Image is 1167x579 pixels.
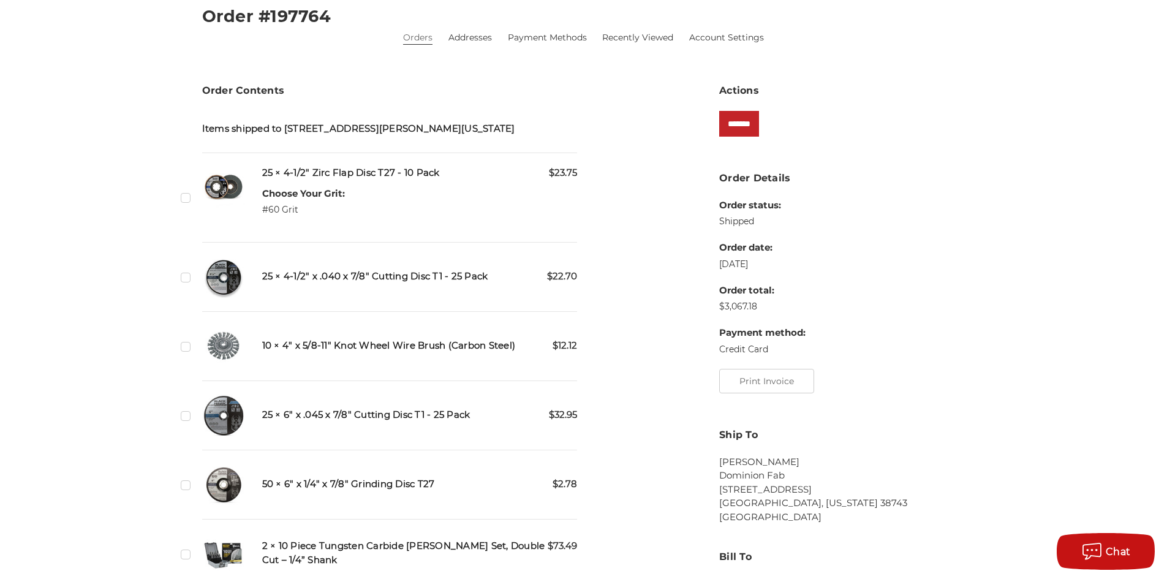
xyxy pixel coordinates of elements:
[549,166,577,180] span: $23.75
[553,339,577,353] span: $12.12
[547,270,577,284] span: $22.70
[602,31,673,44] a: Recently Viewed
[548,539,577,553] span: $73.49
[202,166,245,209] img: 4-1/2" Zirc Flap Disc T27 - 10 Pack
[719,171,965,186] h3: Order Details
[262,539,578,567] h5: 2 × 10 Piece Tungsten Carbide [PERSON_NAME] Set, Double Cut – 1/4” Shank
[262,477,578,491] h5: 50 × 6" x 1/4" x 7/8" Grinding Disc T27
[719,284,806,298] dt: Order total:
[719,300,806,313] dd: $3,067.18
[719,469,965,483] li: Dominion Fab
[719,83,965,98] h3: Actions
[553,477,577,491] span: $2.78
[202,83,578,98] h3: Order Contents
[1057,533,1155,570] button: Chat
[719,428,965,442] h3: Ship To
[719,326,806,340] dt: Payment method:
[202,255,245,298] img: 4-1/2" super thin cut off wheel for fast metal cutting and minimal kerf
[202,122,578,136] h5: Items shipped to [STREET_ADDRESS][PERSON_NAME][US_STATE]
[719,258,806,271] dd: [DATE]
[202,463,245,506] img: 6 inch grinding disc
[719,510,965,524] li: [GEOGRAPHIC_DATA]
[262,166,578,180] h5: 25 × 4-1/2" Zirc Flap Disc T27 - 10 Pack
[719,199,806,213] dt: Order status:
[719,496,965,510] li: [GEOGRAPHIC_DATA], [US_STATE] 38743
[719,483,965,497] li: [STREET_ADDRESS]
[719,215,806,228] dd: Shipped
[262,339,578,353] h5: 10 × 4" x 5/8-11" Knot Wheel Wire Brush (Carbon Steel)
[262,203,345,216] dd: #60 Grit
[262,408,578,422] h5: 25 × 6" x .045 x 7/8" Cutting Disc T1 - 25 Pack
[549,408,577,422] span: $32.95
[202,532,245,575] img: BHA Carbide Burr 10 Piece Set, Double Cut with 1/4" Shanks
[403,31,432,44] a: Orders
[202,8,965,25] h2: Order #197764
[689,31,764,44] a: Account Settings
[508,31,587,44] a: Payment Methods
[719,369,814,393] button: Print Invoice
[448,31,492,44] a: Addresses
[719,343,806,356] dd: Credit Card
[202,325,245,368] img: 4" x 1/2" x 5/8"-11 Hub Knot Wheel Wire Brush
[719,550,965,564] h3: Bill To
[262,270,578,284] h5: 25 × 4-1/2" x .040 x 7/8" Cutting Disc T1 - 25 Pack
[719,455,965,469] li: [PERSON_NAME]
[202,394,245,437] img: 6" x .045 x 7/8" Cutting Disc T1
[719,241,806,255] dt: Order date:
[262,187,345,201] dt: Choose Your Grit:
[1106,546,1131,558] span: Chat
